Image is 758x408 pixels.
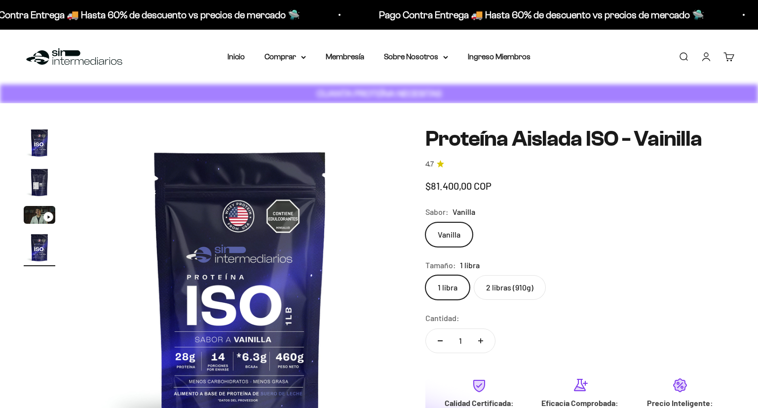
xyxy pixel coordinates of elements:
[425,205,449,218] legend: Sabor:
[425,159,734,170] a: 4.74.7 de 5.0 estrellas
[425,178,492,194] sale-price: $81.400,00 COP
[24,127,55,162] button: Ir al artículo 1
[384,50,448,63] summary: Sobre Nosotros
[453,205,475,218] span: Vanilla
[647,398,713,408] strong: Precio Inteligente:
[24,232,55,266] button: Ir al artículo 4
[24,166,55,198] img: Proteína Aislada ISO - Vainilla
[425,159,434,170] span: 4.7
[425,127,734,151] h1: Proteína Aislada ISO - Vainilla
[374,7,699,23] p: Pago Contra Entrega 🚚 Hasta 60% de descuento vs precios de mercado 🛸
[425,259,456,272] legend: Tamaño:
[460,259,480,272] span: 1 libra
[425,312,459,325] label: Cantidad:
[466,329,495,353] button: Aumentar cantidad
[426,329,455,353] button: Reducir cantidad
[24,127,55,159] img: Proteína Aislada ISO - Vainilla
[24,232,55,263] img: Proteína Aislada ISO - Vainilla
[317,88,442,99] strong: CUANTA PROTEÍNA NECESITAS
[445,398,514,408] strong: Calidad Certificada:
[265,50,306,63] summary: Comprar
[468,52,531,61] a: Ingreso Miembros
[24,166,55,201] button: Ir al artículo 2
[541,398,618,408] strong: Eficacia Comprobada:
[326,52,364,61] a: Membresía
[227,52,245,61] a: Inicio
[24,206,55,227] button: Ir al artículo 3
